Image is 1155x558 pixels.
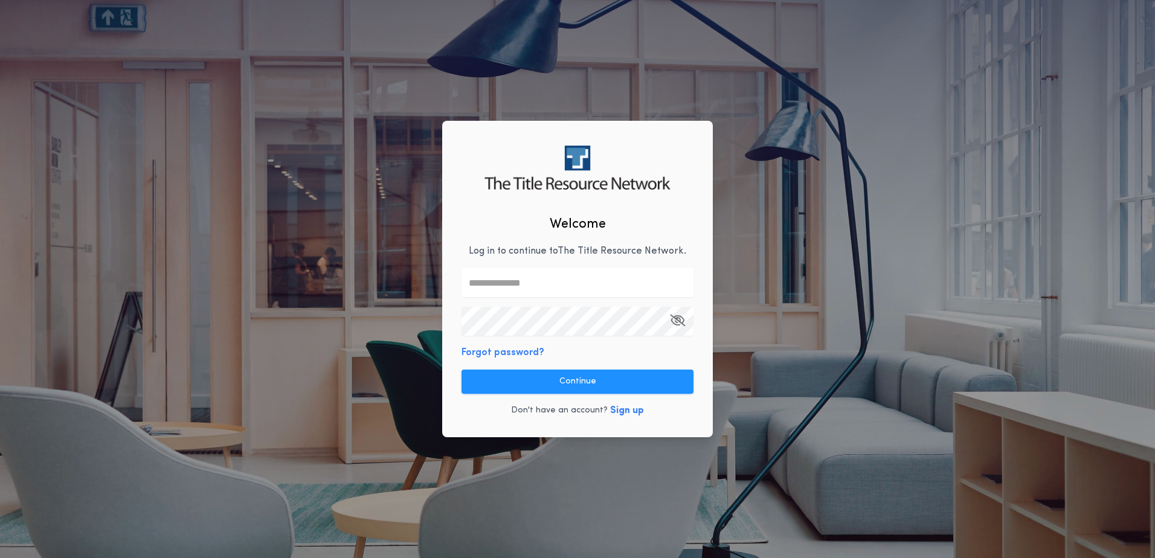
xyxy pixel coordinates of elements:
[550,214,606,234] h2: Welcome
[511,405,608,417] p: Don't have an account?
[462,370,693,394] button: Continue
[610,403,644,418] button: Sign up
[484,146,670,190] img: logo
[469,244,686,258] p: Log in to continue to The Title Resource Network .
[462,345,544,360] button: Forgot password?
[670,307,685,336] button: Open Keeper Popup
[462,307,693,336] input: Open Keeper Popup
